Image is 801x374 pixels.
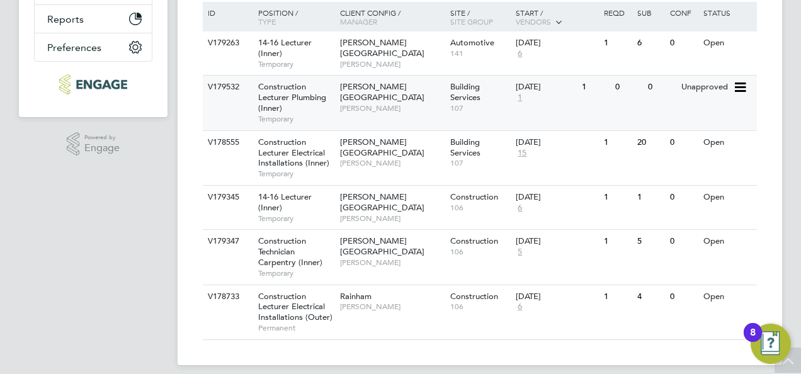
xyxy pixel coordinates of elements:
[516,48,524,59] span: 6
[340,103,444,113] span: [PERSON_NAME]
[258,235,322,268] span: Construction Technician Carpentry (Inner)
[513,2,601,33] div: Start /
[634,285,667,309] div: 4
[205,230,249,253] div: V179347
[340,291,372,302] span: Rainham
[450,291,498,302] span: Construction
[601,131,633,154] div: 1
[700,285,755,309] div: Open
[450,158,510,168] span: 107
[258,16,276,26] span: Type
[516,292,598,302] div: [DATE]
[47,13,84,25] span: Reports
[258,213,334,224] span: Temporary
[516,38,598,48] div: [DATE]
[667,131,700,154] div: 0
[205,2,249,23] div: ID
[450,103,510,113] span: 107
[700,230,755,253] div: Open
[205,131,249,154] div: V178555
[667,2,700,23] div: Conf
[450,137,480,158] span: Building Services
[634,186,667,209] div: 1
[516,302,524,312] span: 6
[751,324,791,364] button: Open Resource Center, 8 new notifications
[340,16,377,26] span: Manager
[67,132,120,156] a: Powered byEngage
[340,191,424,213] span: [PERSON_NAME][GEOGRAPHIC_DATA]
[84,143,120,154] span: Engage
[700,186,755,209] div: Open
[516,82,576,93] div: [DATE]
[450,191,498,202] span: Construction
[340,81,424,103] span: [PERSON_NAME][GEOGRAPHIC_DATA]
[258,137,329,169] span: Construction Lecturer Electrical Installations (Inner)
[205,285,249,309] div: V178733
[47,42,101,54] span: Preferences
[340,302,444,312] span: [PERSON_NAME]
[516,93,524,103] span: 1
[516,16,551,26] span: Vendors
[516,137,598,148] div: [DATE]
[667,285,700,309] div: 0
[249,2,337,32] div: Position /
[579,76,611,99] div: 1
[447,2,513,32] div: Site /
[340,137,424,158] span: [PERSON_NAME][GEOGRAPHIC_DATA]
[205,76,249,99] div: V179532
[34,74,152,94] a: Go to home page
[516,192,598,203] div: [DATE]
[612,76,645,99] div: 0
[258,323,334,333] span: Permanent
[667,230,700,253] div: 0
[340,213,444,224] span: [PERSON_NAME]
[700,131,755,154] div: Open
[601,285,633,309] div: 1
[35,33,152,61] button: Preferences
[258,191,312,213] span: 14-16 Lecturer (Inner)
[678,76,733,99] div: Unapproved
[601,2,633,23] div: Reqd
[634,131,667,154] div: 20
[258,114,334,124] span: Temporary
[258,268,334,278] span: Temporary
[258,291,332,323] span: Construction Lecturer Electrical Installations (Outer)
[601,186,633,209] div: 1
[340,158,444,168] span: [PERSON_NAME]
[750,332,756,349] div: 8
[450,247,510,257] span: 106
[205,31,249,55] div: V179263
[601,230,633,253] div: 1
[645,76,678,99] div: 0
[340,37,424,59] span: [PERSON_NAME][GEOGRAPHIC_DATA]
[634,2,667,23] div: Sub
[258,37,312,59] span: 14-16 Lecturer (Inner)
[700,31,755,55] div: Open
[450,37,494,48] span: Automotive
[516,203,524,213] span: 6
[340,235,424,257] span: [PERSON_NAME][GEOGRAPHIC_DATA]
[337,2,447,32] div: Client Config /
[258,169,334,179] span: Temporary
[450,235,498,246] span: Construction
[340,59,444,69] span: [PERSON_NAME]
[340,258,444,268] span: [PERSON_NAME]
[601,31,633,55] div: 1
[258,59,334,69] span: Temporary
[516,148,528,159] span: 15
[59,74,127,94] img: ncclondon-logo-retina.png
[450,81,480,103] span: Building Services
[450,48,510,59] span: 141
[700,2,755,23] div: Status
[450,16,493,26] span: Site Group
[35,5,152,33] button: Reports
[450,203,510,213] span: 106
[516,236,598,247] div: [DATE]
[667,186,700,209] div: 0
[84,132,120,143] span: Powered by
[450,302,510,312] span: 106
[205,186,249,209] div: V179345
[258,81,326,113] span: Construction Lecturer Plumbing (Inner)
[516,247,524,258] span: 5
[634,31,667,55] div: 6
